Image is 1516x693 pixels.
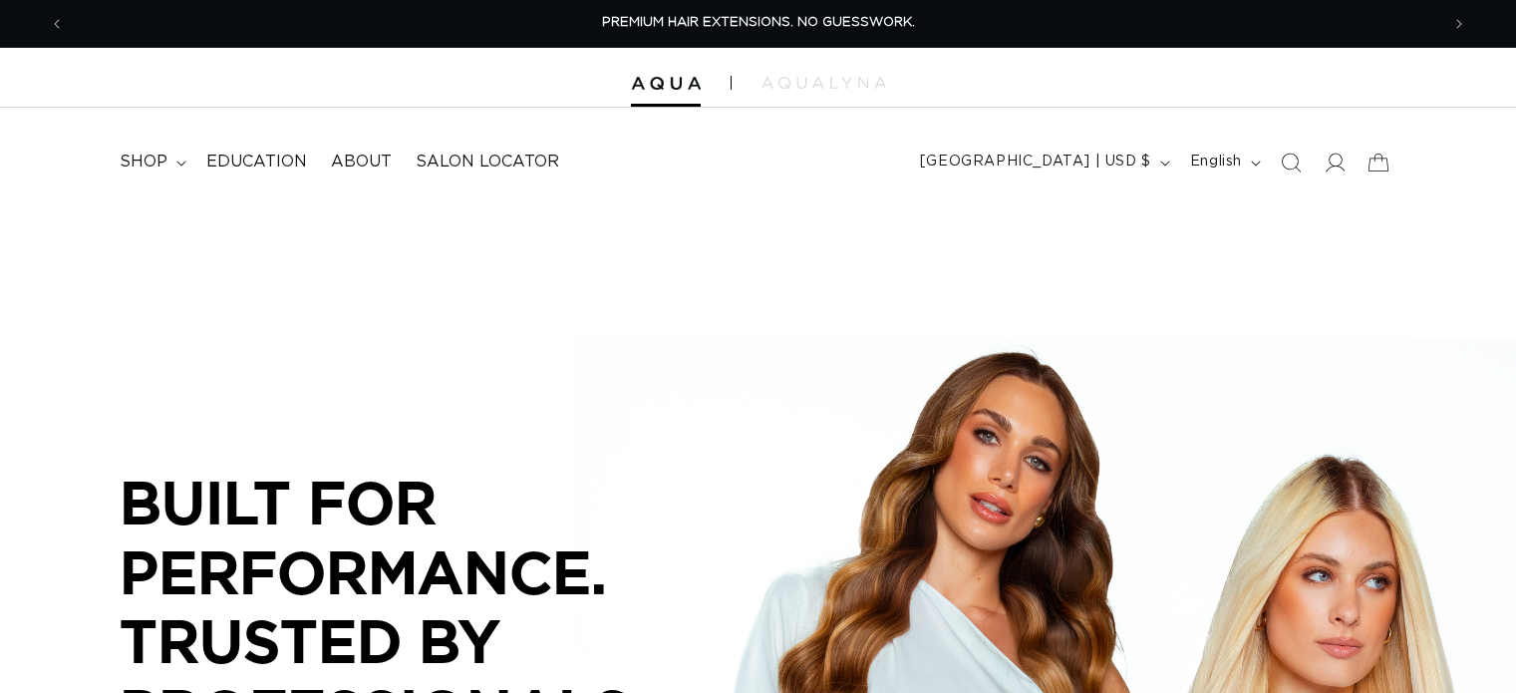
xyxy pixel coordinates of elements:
summary: Search [1269,141,1313,184]
button: Next announcement [1437,5,1481,43]
span: shop [120,152,167,173]
img: Aqua Hair Extensions [631,77,701,91]
button: Previous announcement [35,5,79,43]
img: aqualyna.com [761,77,886,89]
span: PREMIUM HAIR EXTENSIONS. NO GUESSWORK. [602,16,915,29]
a: Salon Locator [404,140,571,184]
span: About [331,152,392,173]
summary: shop [108,140,194,184]
span: Salon Locator [416,152,559,173]
button: English [1178,144,1269,181]
span: [GEOGRAPHIC_DATA] | USD $ [920,152,1151,173]
button: [GEOGRAPHIC_DATA] | USD $ [908,144,1178,181]
a: Education [194,140,319,184]
span: English [1190,152,1242,173]
span: Education [206,152,307,173]
a: About [319,140,404,184]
